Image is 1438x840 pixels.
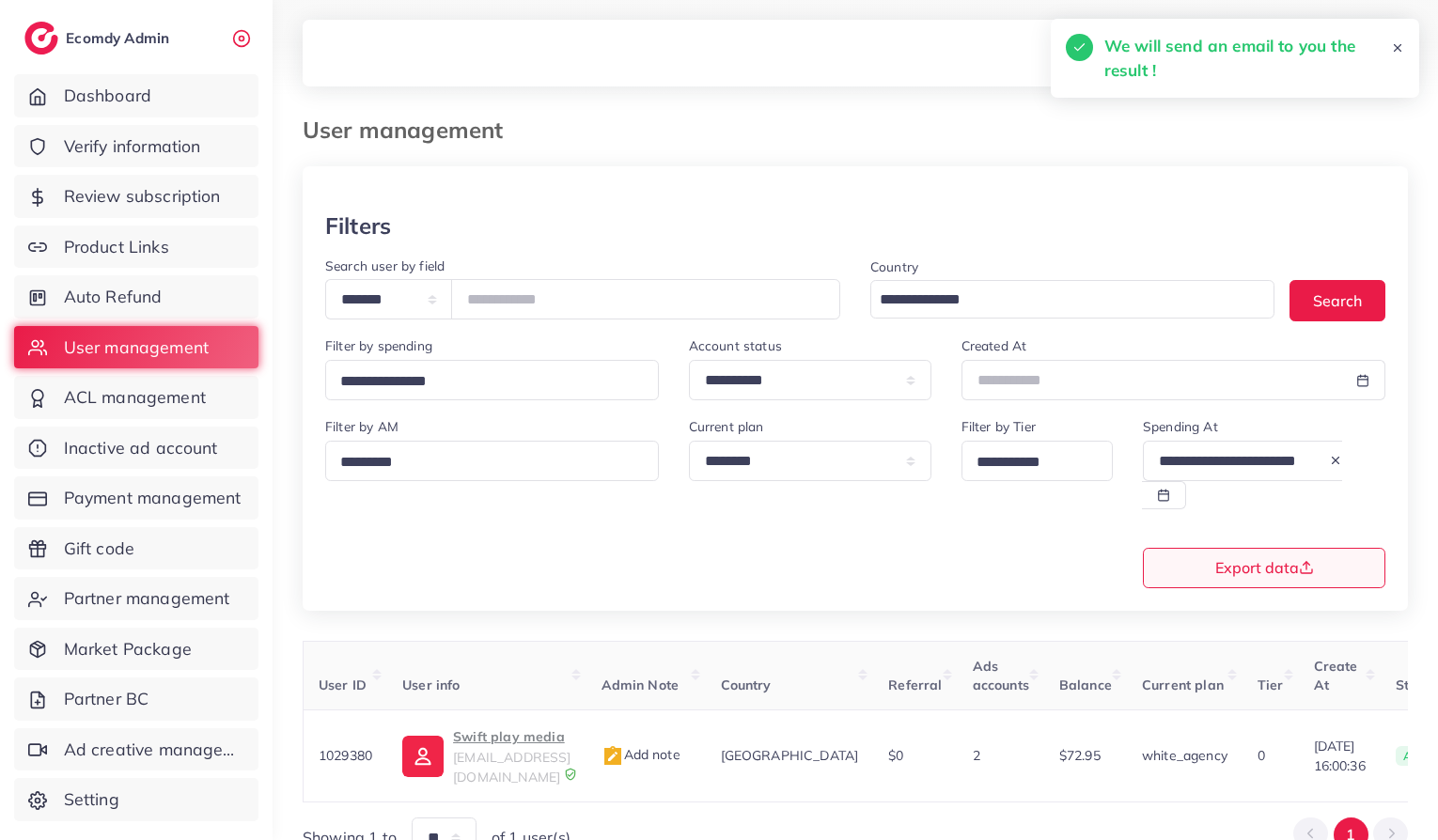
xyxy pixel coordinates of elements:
[1258,747,1265,764] span: 0
[1059,747,1101,764] span: $72.95
[66,29,174,47] h2: Ecomdy Admin
[453,725,571,748] p: Swift play media
[64,235,169,259] span: Product Links
[325,360,659,400] div: Search for option
[870,257,918,276] label: Country
[14,125,258,168] a: Verify information
[961,336,1027,355] label: Created At
[689,417,764,436] label: Current plan
[64,486,242,510] span: Payment management
[14,175,258,218] a: Review subscription
[961,441,1113,481] div: Search for option
[14,427,258,470] a: Inactive ad account
[1143,548,1385,588] button: Export data
[325,212,391,240] h3: Filters
[1104,34,1391,83] h5: We will send an email to you the result !
[64,738,244,762] span: Ad creative management
[1215,560,1314,575] span: Export data
[14,74,258,117] a: Dashboard
[888,747,903,764] span: $0
[64,586,230,611] span: Partner management
[721,677,772,693] span: Country
[64,385,206,410] span: ACL management
[602,746,680,763] span: Add note
[721,747,859,764] span: [GEOGRAPHIC_DATA]
[14,628,258,671] a: Market Package
[1142,677,1224,693] span: Current plan
[64,184,221,209] span: Review subscription
[64,84,151,108] span: Dashboard
[1059,677,1112,693] span: Balance
[564,768,577,781] img: 9CAL8B2pu8EFxCJHYAAAAldEVYdGRhdGU6Y3JlYXRlADIwMjItMTItMDlUMDQ6NTg6MzkrMDA6MDBXSlgLAAAAJXRFWHRkYXR...
[24,22,58,54] img: logo
[64,537,134,561] span: Gift code
[14,527,258,570] a: Gift code
[64,134,201,159] span: Verify information
[873,286,1250,315] input: Search for option
[14,275,258,319] a: Auto Refund
[602,745,624,768] img: admin_note.cdd0b510.svg
[961,417,1036,436] label: Filter by Tier
[319,677,367,693] span: User ID
[888,677,942,693] span: Referral
[64,436,218,460] span: Inactive ad account
[970,448,1088,477] input: Search for option
[402,736,444,777] img: ic-user-info.36bf1079.svg
[14,476,258,520] a: Payment management
[64,787,119,812] span: Setting
[325,441,659,481] div: Search for option
[870,280,1274,319] div: Search for option
[402,677,460,693] span: User info
[64,335,209,360] span: User management
[319,747,372,764] span: 1029380
[14,677,258,721] a: Partner BC
[689,336,782,355] label: Account status
[325,417,399,436] label: Filter by AM
[64,285,163,309] span: Auto Refund
[334,367,634,397] input: Search for option
[24,22,174,54] a: logoEcomdy Admin
[973,747,980,764] span: 2
[1143,417,1218,436] label: Spending At
[14,376,258,419] a: ACL management
[325,257,445,275] label: Search user by field
[14,778,258,821] a: Setting
[1396,677,1437,693] span: Status
[303,117,518,144] h3: User management
[602,677,680,693] span: Admin Note
[334,448,634,477] input: Search for option
[402,725,571,786] a: Swift play media[EMAIL_ADDRESS][DOMAIN_NAME]
[1258,677,1284,693] span: Tier
[973,658,1029,693] span: Ads accounts
[1314,737,1366,775] span: [DATE] 16:00:36
[1142,747,1227,764] span: white_agency
[453,749,571,785] span: [EMAIL_ADDRESS][DOMAIN_NAME]
[14,577,258,620] a: Partner management
[14,728,258,771] a: Ad creative management
[1290,280,1385,320] button: Search
[64,687,149,711] span: Partner BC
[1314,658,1358,693] span: Create At
[325,336,432,355] label: Filter by spending
[64,637,192,661] span: Market Package
[14,326,258,369] a: User management
[14,226,258,269] a: Product Links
